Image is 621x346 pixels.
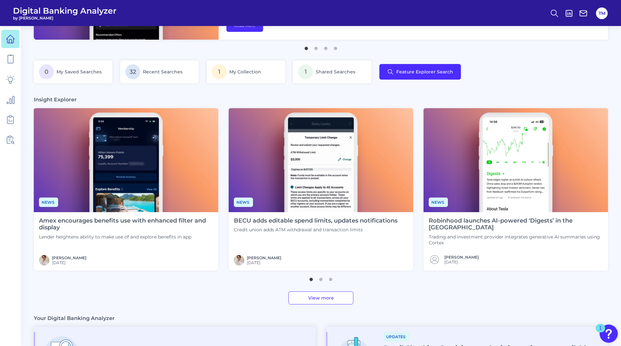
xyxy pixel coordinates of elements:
[396,69,453,74] span: Feature Explorer Search
[384,332,409,341] span: Updates
[429,198,448,207] span: News
[234,199,253,205] a: News
[57,69,102,75] span: My Saved Searches
[332,44,339,50] button: 4
[234,217,398,224] h4: BECU adds editable spend limits, updates notifications
[229,108,413,212] img: News - Phone (2).png
[429,217,603,231] h4: Robinhood launches AI-powered ‘Digests’ in the [GEOGRAPHIC_DATA]
[429,199,448,205] a: News
[34,96,77,103] h3: Insight Explorer
[298,64,313,79] span: 1
[120,60,199,83] a: 32Recent Searches
[600,325,618,343] button: Open Resource Center, 1 new notification
[303,44,310,50] button: 1
[39,217,213,231] h4: Amex encourages benefits use with enhanced filter and display
[13,16,117,20] span: by [PERSON_NAME]
[247,255,281,260] a: [PERSON_NAME]
[318,275,324,281] button: 2
[34,315,115,322] h3: Your Digital Banking Analyzer
[34,108,218,212] img: News - Phone (4).png
[212,64,227,79] span: 1
[234,255,244,265] img: MIchael McCaw
[596,7,608,19] button: TM
[229,69,261,75] span: My Collection
[288,291,353,304] a: View more
[39,198,58,207] span: News
[444,255,479,260] a: [PERSON_NAME]
[234,227,398,233] p: Credit union adds ATM withdrawal and transaction limits
[429,234,603,246] p: Trading and investment provider integrates generative AI summaries using Cortex
[323,44,329,50] button: 3
[34,60,112,83] a: 0My Saved Searches
[293,60,372,83] a: 1Shared Searches
[207,60,285,83] a: 1My Collection
[39,199,58,205] a: News
[444,260,479,264] span: [DATE]
[247,260,281,265] span: [DATE]
[424,108,608,212] img: News - Phone (1).png
[52,260,86,265] span: [DATE]
[13,6,117,16] span: Digital Banking Analyzer
[39,64,54,79] span: 0
[143,69,183,75] span: Recent Searches
[234,198,253,207] span: News
[39,255,49,265] img: MIchael McCaw
[316,69,355,75] span: Shared Searches
[52,255,86,260] a: [PERSON_NAME]
[327,275,334,281] button: 3
[379,64,461,80] button: Feature Explorer Search
[125,64,140,79] span: 32
[313,44,319,50] button: 2
[599,328,602,337] div: 1
[384,333,409,340] a: Updates
[39,234,213,240] p: Lender heightens ability to make use of and explore benefits in app
[308,275,314,281] button: 1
